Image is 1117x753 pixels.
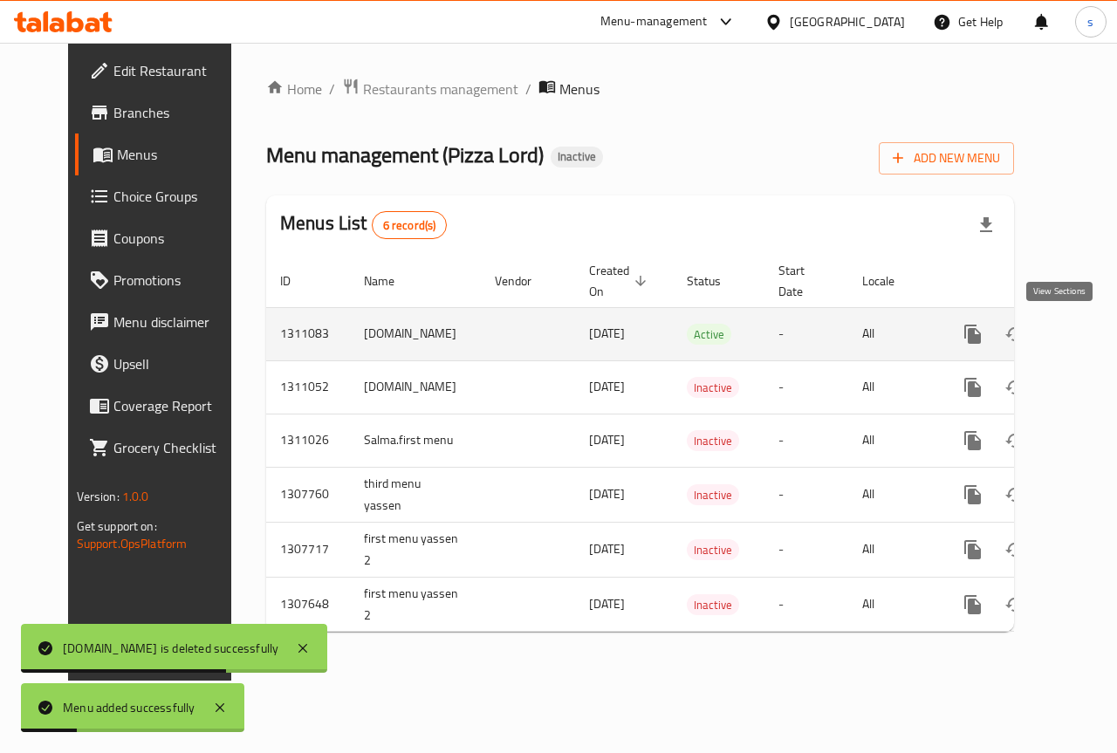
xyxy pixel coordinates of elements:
[63,639,278,658] div: [DOMAIN_NAME] is deleted successfully
[589,375,625,398] span: [DATE]
[75,259,255,301] a: Promotions
[75,343,255,385] a: Upsell
[266,135,544,175] span: Menu management ( Pizza Lord )
[75,175,255,217] a: Choice Groups
[280,270,313,291] span: ID
[350,577,481,632] td: first menu yassen 2
[848,467,938,522] td: All
[350,414,481,467] td: Salma.first menu
[862,270,917,291] span: Locale
[589,537,625,560] span: [DATE]
[350,360,481,414] td: [DOMAIN_NAME]
[113,395,241,416] span: Coverage Report
[952,474,994,516] button: more
[113,102,241,123] span: Branches
[589,322,625,345] span: [DATE]
[790,12,905,31] div: [GEOGRAPHIC_DATA]
[350,522,481,577] td: first menu yassen 2
[266,360,350,414] td: 1311052
[75,301,255,343] a: Menu disclaimer
[687,540,739,560] span: Inactive
[994,584,1036,626] button: Change Status
[350,467,481,522] td: third menu yassen
[113,270,241,291] span: Promotions
[342,78,518,100] a: Restaurants management
[589,483,625,505] span: [DATE]
[965,204,1007,246] div: Export file
[113,353,241,374] span: Upsell
[600,11,708,32] div: Menu-management
[373,217,447,234] span: 6 record(s)
[848,522,938,577] td: All
[848,414,938,467] td: All
[848,577,938,632] td: All
[764,307,848,360] td: -
[764,414,848,467] td: -
[63,698,195,717] div: Menu added successfully
[495,270,554,291] span: Vendor
[1087,12,1093,31] span: s
[113,228,241,249] span: Coupons
[113,186,241,207] span: Choice Groups
[75,92,255,133] a: Branches
[266,78,1014,100] nav: breadcrumb
[266,522,350,577] td: 1307717
[952,366,994,408] button: more
[952,420,994,462] button: more
[559,79,600,99] span: Menus
[994,420,1036,462] button: Change Status
[364,270,417,291] span: Name
[266,307,350,360] td: 1311083
[893,147,1000,169] span: Add New Menu
[687,430,739,451] div: Inactive
[879,142,1014,175] button: Add New Menu
[122,485,149,508] span: 1.0.0
[113,60,241,81] span: Edit Restaurant
[994,366,1036,408] button: Change Status
[75,133,255,175] a: Menus
[764,467,848,522] td: -
[363,79,518,99] span: Restaurants management
[280,210,447,239] h2: Menus List
[589,260,652,302] span: Created On
[764,577,848,632] td: -
[117,144,241,165] span: Menus
[75,385,255,427] a: Coverage Report
[994,529,1036,571] button: Change Status
[687,485,739,505] span: Inactive
[266,79,322,99] a: Home
[952,584,994,626] button: more
[329,79,335,99] li: /
[77,485,120,508] span: Version:
[687,595,739,615] span: Inactive
[952,313,994,355] button: more
[75,217,255,259] a: Coupons
[551,149,603,164] span: Inactive
[687,270,744,291] span: Status
[687,324,731,345] div: Active
[350,307,481,360] td: [DOMAIN_NAME]
[687,325,731,345] span: Active
[764,360,848,414] td: -
[687,377,739,398] div: Inactive
[113,437,241,458] span: Grocery Checklist
[952,529,994,571] button: more
[687,431,739,451] span: Inactive
[77,532,188,555] a: Support.OpsPlatform
[525,79,531,99] li: /
[778,260,827,302] span: Start Date
[848,360,938,414] td: All
[764,522,848,577] td: -
[994,474,1036,516] button: Change Status
[77,515,157,537] span: Get support on:
[113,311,241,332] span: Menu disclaimer
[687,378,739,398] span: Inactive
[372,211,448,239] div: Total records count
[848,307,938,360] td: All
[266,467,350,522] td: 1307760
[589,592,625,615] span: [DATE]
[589,428,625,451] span: [DATE]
